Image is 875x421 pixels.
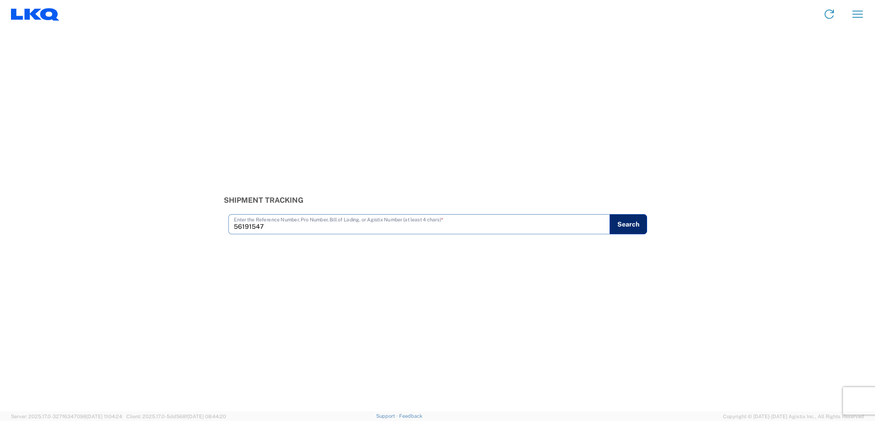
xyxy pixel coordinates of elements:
[376,413,399,419] a: Support
[11,414,122,419] span: Server: 2025.17.0-327f6347098
[224,196,652,205] h3: Shipment Tracking
[126,414,226,419] span: Client: 2025.17.0-5dd568f
[86,414,122,419] span: [DATE] 11:04:24
[399,413,422,419] a: Feedback
[723,412,864,421] span: Copyright © [DATE]-[DATE] Agistix Inc., All Rights Reserved
[188,414,226,419] span: [DATE] 08:44:20
[610,214,647,234] button: Search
